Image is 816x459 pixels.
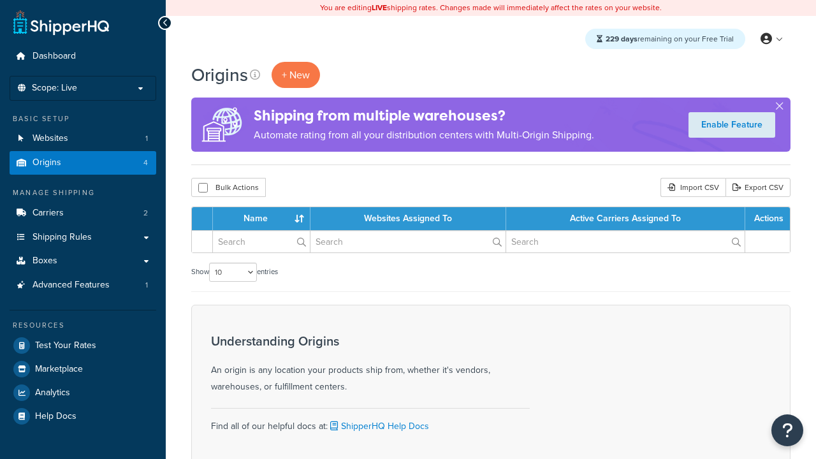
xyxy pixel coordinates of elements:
[33,232,92,243] span: Shipping Rules
[506,231,745,252] input: Search
[10,334,156,357] a: Test Your Rates
[33,133,68,144] span: Websites
[725,178,790,197] a: Export CSV
[211,408,530,435] div: Find all of our helpful docs at:
[209,263,257,282] select: Showentries
[211,334,530,395] div: An origin is any location your products ship from, whether it's vendors, warehouses, or fulfillme...
[33,256,57,266] span: Boxes
[35,364,83,375] span: Marketplace
[771,414,803,446] button: Open Resource Center
[10,358,156,381] a: Marketplace
[254,126,594,144] p: Automate rating from all your distribution centers with Multi-Origin Shipping.
[310,231,506,252] input: Search
[13,10,109,35] a: ShipperHQ Home
[272,62,320,88] a: + New
[10,201,156,225] a: Carriers 2
[143,208,148,219] span: 2
[10,226,156,249] a: Shipping Rules
[33,51,76,62] span: Dashboard
[191,178,266,197] button: Bulk Actions
[372,2,387,13] b: LIVE
[328,419,429,433] a: ShipperHQ Help Docs
[10,249,156,273] a: Boxes
[10,151,156,175] a: Origins 4
[10,127,156,150] li: Websites
[10,273,156,297] li: Advanced Features
[10,45,156,68] a: Dashboard
[606,33,637,45] strong: 229 days
[10,113,156,124] div: Basic Setup
[33,280,110,291] span: Advanced Features
[33,208,64,219] span: Carriers
[10,201,156,225] li: Carriers
[585,29,745,49] div: remaining on your Free Trial
[211,334,530,348] h3: Understanding Origins
[10,273,156,297] a: Advanced Features 1
[213,207,310,230] th: Name
[660,178,725,197] div: Import CSV
[10,320,156,331] div: Resources
[191,263,278,282] label: Show entries
[35,411,76,422] span: Help Docs
[33,157,61,168] span: Origins
[145,133,148,144] span: 1
[10,151,156,175] li: Origins
[35,388,70,398] span: Analytics
[745,207,790,230] th: Actions
[10,405,156,428] a: Help Docs
[282,68,310,82] span: + New
[213,231,310,252] input: Search
[310,207,506,230] th: Websites Assigned To
[32,83,77,94] span: Scope: Live
[506,207,745,230] th: Active Carriers Assigned To
[35,340,96,351] span: Test Your Rates
[191,62,248,87] h1: Origins
[254,105,594,126] h4: Shipping from multiple warehouses?
[143,157,148,168] span: 4
[145,280,148,291] span: 1
[688,112,775,138] a: Enable Feature
[10,127,156,150] a: Websites 1
[191,98,254,152] img: ad-origins-multi-dfa493678c5a35abed25fd24b4b8a3fa3505936ce257c16c00bdefe2f3200be3.png
[10,381,156,404] a: Analytics
[10,187,156,198] div: Manage Shipping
